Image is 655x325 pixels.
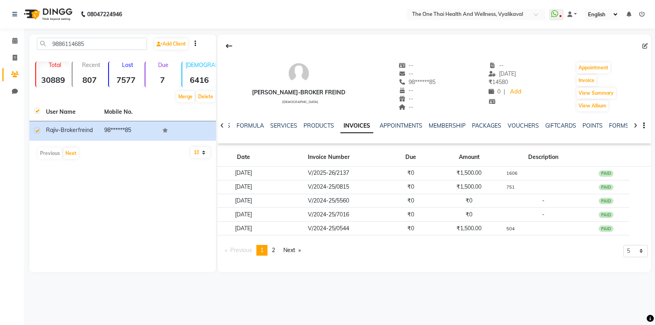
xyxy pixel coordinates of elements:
span: 14580 [489,78,508,86]
th: Amount [434,148,504,166]
button: Next [63,148,78,159]
button: View Album [577,100,608,111]
span: -- [399,70,414,77]
td: ₹1,500.00 [434,222,504,235]
a: PRODUCTS [304,122,334,129]
td: ₹1,500.00 [434,180,504,194]
strong: 7577 [109,75,143,85]
td: [DATE] [218,222,270,235]
span: -- [399,62,414,69]
span: 0 [489,88,500,95]
span: -- [489,62,504,69]
td: ₹0 [388,222,434,235]
p: Lost [112,61,143,69]
td: V/2025-26/2137 [269,166,388,180]
td: ₹0 [388,194,434,208]
strong: 807 [73,75,107,85]
td: ₹0 [434,194,504,208]
span: | [504,88,505,96]
small: 751 [506,184,515,190]
span: 1 [260,247,264,254]
a: Add [508,86,522,97]
th: Description [504,148,583,166]
strong: 30889 [36,75,70,85]
a: FORMS [609,122,629,129]
div: PAID [599,184,614,191]
button: Merge [176,91,195,102]
input: Search by Name/Mobile/Email/Code [37,38,147,50]
div: PAID [599,198,614,204]
p: Recent [76,61,107,69]
div: [PERSON_NAME]-broker freind [252,88,346,97]
span: - [542,211,544,218]
button: View Summary [577,88,616,99]
a: Next [279,245,305,256]
button: Invoice [577,75,596,86]
a: GIFTCARDS [545,122,576,129]
img: avatar [287,61,311,85]
a: MEMBERSHIP [429,122,466,129]
a: POINTS [582,122,603,129]
span: Rajiv-broker [46,126,78,134]
a: Add Client [155,38,188,50]
span: [DATE] [489,70,516,77]
a: SERVICES [270,122,297,129]
div: PAID [599,226,614,232]
b: 08047224946 [87,3,122,25]
span: - [542,197,544,204]
td: [DATE] [218,166,270,180]
td: [DATE] [218,180,270,194]
a: APPOINTMENTS [380,122,422,129]
div: PAID [599,212,614,218]
span: -- [399,103,414,111]
td: [DATE] [218,208,270,222]
td: ₹0 [388,166,434,180]
a: INVOICES [340,119,373,133]
small: 504 [506,226,515,231]
td: ₹0 [434,208,504,222]
div: PAID [599,170,614,177]
th: User Name [41,103,99,121]
nav: Pagination [221,245,305,256]
p: [DEMOGRAPHIC_DATA] [185,61,216,69]
td: ₹0 [388,180,434,194]
span: -- [399,87,414,94]
td: ₹1,500.00 [434,166,504,180]
td: [DATE] [218,194,270,208]
img: logo [20,3,74,25]
span: [DEMOGRAPHIC_DATA] [282,100,318,104]
p: Total [39,61,70,69]
strong: 6416 [182,75,216,85]
th: Due [388,148,434,166]
small: 1606 [506,170,518,176]
span: 2 [272,247,275,254]
a: FORMULA [237,122,264,129]
span: freind [78,126,93,134]
a: VOUCHERS [508,122,539,129]
td: ₹0 [388,208,434,222]
td: V/2024-25/7016 [269,208,388,222]
th: Mobile No. [99,103,158,121]
strong: 7 [145,75,180,85]
button: Delete [196,91,215,102]
p: Due [147,61,180,69]
td: V/2024-25/0815 [269,180,388,194]
button: Appointment [577,62,610,73]
div: Back to Client [221,38,237,54]
span: -- [399,95,414,102]
th: Date [218,148,270,166]
td: V/2024-25/5560 [269,194,388,208]
span: Previous [230,247,252,254]
span: ₹ [489,78,492,86]
td: V/2024-25/0544 [269,222,388,235]
th: Invoice Number [269,148,388,166]
a: PACKAGES [472,122,501,129]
